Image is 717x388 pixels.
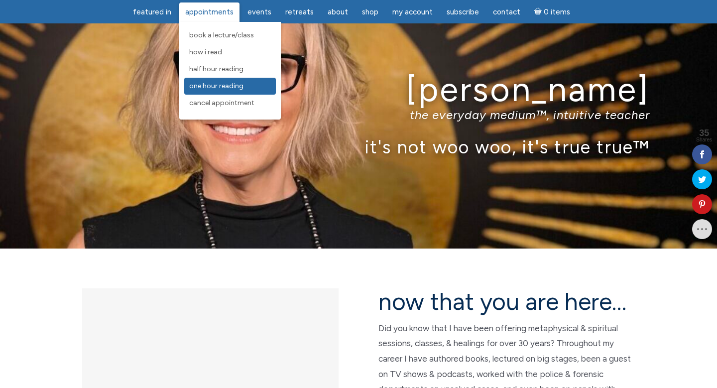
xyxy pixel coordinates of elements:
a: Cart0 items [528,1,576,22]
span: One Hour Reading [189,82,243,90]
a: Contact [487,2,526,22]
a: Events [241,2,277,22]
span: Retreats [285,7,314,16]
a: Retreats [279,2,320,22]
span: featured in [133,7,171,16]
a: My Account [386,2,439,22]
a: Shop [356,2,384,22]
a: featured in [127,2,177,22]
i: Cart [534,7,544,16]
span: Contact [493,7,520,16]
p: the everyday medium™, intuitive teacher [67,108,650,122]
h2: now that you are here… [378,288,635,315]
span: Half Hour Reading [189,65,243,73]
span: Subscribe [447,7,479,16]
a: Cancel Appointment [184,95,276,112]
span: About [328,7,348,16]
a: One Hour Reading [184,78,276,95]
span: 35 [696,129,712,137]
span: My Account [392,7,433,16]
h1: [PERSON_NAME] [67,71,650,108]
span: How I Read [189,48,222,56]
span: Events [247,7,271,16]
span: Shop [362,7,378,16]
a: Subscribe [441,2,485,22]
span: Appointments [185,7,234,16]
a: Half Hour Reading [184,61,276,78]
span: 0 items [544,8,570,16]
span: Cancel Appointment [189,99,254,107]
a: How I Read [184,44,276,61]
span: Shares [696,137,712,142]
a: Appointments [179,2,239,22]
p: it's not woo woo, it's true true™ [67,136,650,157]
a: About [322,2,354,22]
span: Book a Lecture/Class [189,31,254,39]
a: Book a Lecture/Class [184,27,276,44]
